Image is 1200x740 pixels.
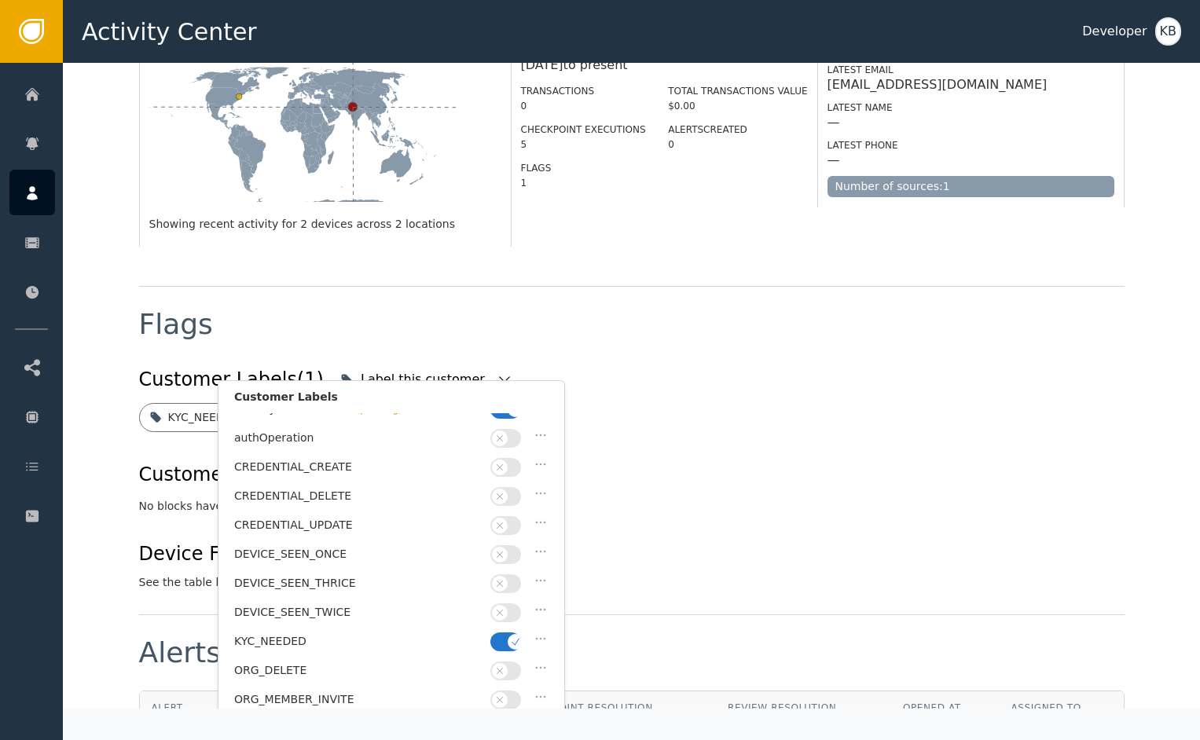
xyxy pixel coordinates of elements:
[828,101,1114,115] div: Latest Name
[668,137,807,152] div: 0
[168,409,240,426] div: KYC_NEEDED
[149,216,501,233] div: Showing recent activity for 2 devices across 2 locations
[828,138,1114,152] div: Latest Phone
[1155,17,1181,46] button: KB
[828,152,840,168] div: —
[234,691,483,708] div: ORG_MEMBER_INVITE
[139,365,324,394] div: Customer Labels (1)
[521,99,646,113] div: 0
[999,691,1123,724] th: Assigned To
[521,176,646,190] div: 1
[234,430,483,446] div: authOperation
[139,310,213,339] div: Flags
[361,370,489,389] div: Label this customer
[140,691,213,724] th: Alert
[139,498,1125,515] div: No blocks have been applied to this customer
[506,691,716,724] th: Checkpoint Resolution
[828,115,840,130] div: —
[828,63,1114,77] div: Latest Email
[828,176,1114,197] div: Number of sources: 1
[234,546,483,562] div: DEVICE_SEEN_ONCE
[521,86,595,97] label: Transactions
[82,14,257,49] span: Activity Center
[234,488,483,504] div: CREDENTIAL_DELETE
[521,137,646,152] div: 5
[139,540,562,568] div: Device Flags (2)
[139,460,325,489] div: Customer Blocks (0)
[1082,22,1147,41] div: Developer
[668,99,807,113] div: $0.00
[521,56,808,75] div: [DATE] to present
[234,517,483,533] div: CREDENTIAL_UPDATE
[521,163,552,174] label: Flags
[234,575,483,592] div: DEVICE_SEEN_THRICE
[336,362,516,397] button: Label this customer
[668,86,807,97] label: Total Transactions Value
[668,124,747,135] label: Alerts Created
[139,574,562,591] div: See the table below for details on device flags associated with this customer
[234,662,483,679] div: ORG_DELETE
[234,389,549,413] div: Customer Labels
[716,691,891,724] th: Review Resolution
[234,604,483,621] div: DEVICE_SEEN_TWICE
[891,691,1000,724] th: Opened At
[234,459,483,475] div: CREDENTIAL_CREATE
[828,77,1048,93] div: [EMAIL_ADDRESS][DOMAIN_NAME]
[139,639,270,667] div: Alerts (0)
[234,633,483,650] div: KYC_NEEDED
[521,124,646,135] label: Checkpoint Executions
[213,691,295,724] th: Status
